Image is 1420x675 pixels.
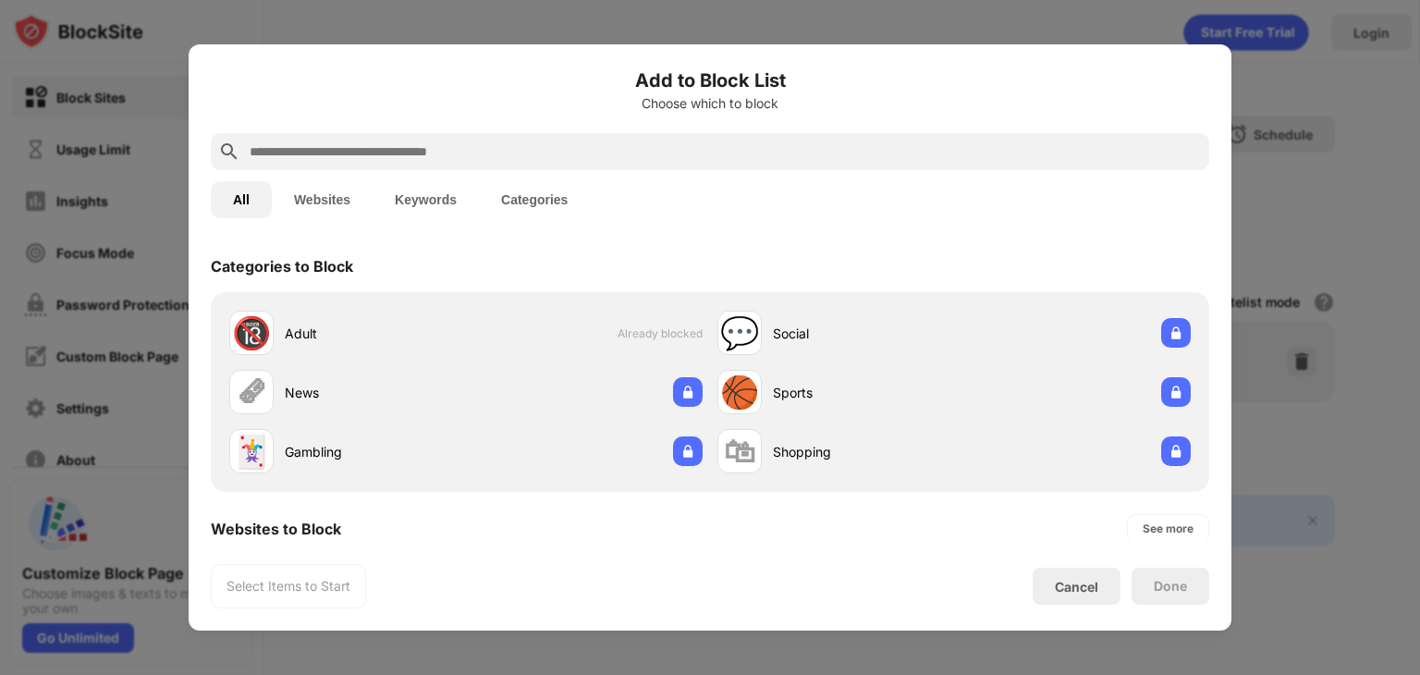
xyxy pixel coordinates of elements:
div: 🛍 [724,433,755,471]
div: 🏀 [720,374,759,411]
div: Social [773,324,954,343]
span: Already blocked [618,326,703,340]
div: Choose which to block [211,96,1209,111]
img: search.svg [218,141,240,163]
div: 🃏 [232,433,271,471]
div: Cancel [1055,579,1098,595]
div: 🔞 [232,314,271,352]
div: 💬 [720,314,759,352]
h6: Add to Block List [211,67,1209,94]
div: Sports [773,383,954,402]
button: Categories [479,181,590,218]
div: Done [1154,579,1187,594]
button: Websites [272,181,373,218]
div: Categories to Block [211,257,353,276]
div: Gambling [285,442,466,461]
div: Websites to Block [211,520,341,538]
div: Adult [285,324,466,343]
div: News [285,383,466,402]
div: 🗞 [236,374,267,411]
div: See more [1143,520,1194,538]
button: Keywords [373,181,479,218]
div: Shopping [773,442,954,461]
button: All [211,181,272,218]
div: Select Items to Start [226,577,350,595]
